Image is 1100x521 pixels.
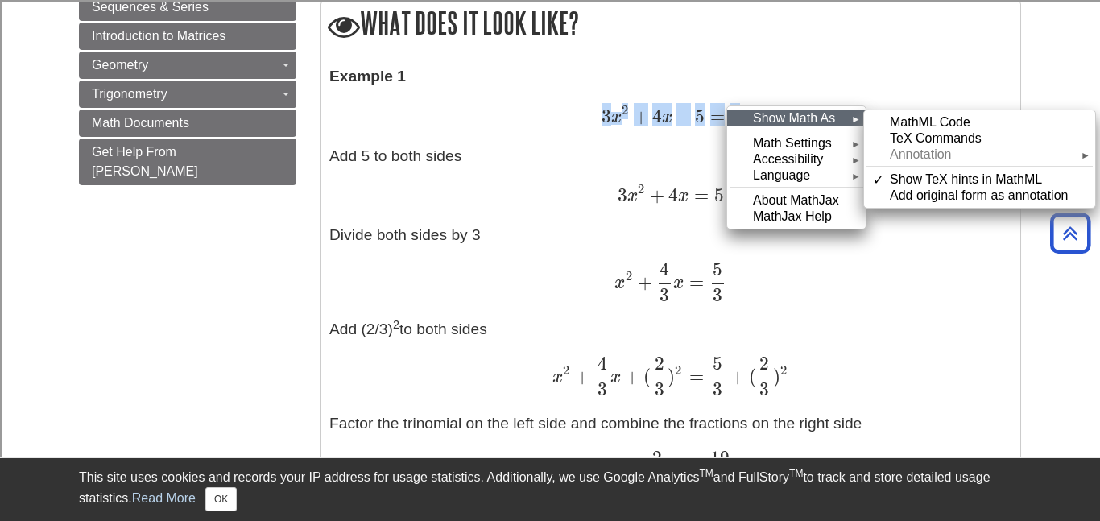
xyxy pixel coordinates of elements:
div: Accessibility [727,151,866,167]
div: MathJax Help [727,209,866,225]
div: TeX Commands [864,130,1095,147]
span: ✓ [873,172,883,188]
span: ► [851,168,861,182]
div: Math Settings [727,135,866,151]
div: Move To ... [6,35,1094,50]
div: Sign out [6,79,1094,93]
div: Add original form as annotation [864,188,1095,204]
div: MathML Code [864,114,1095,130]
div: This site uses cookies and records your IP address for usage statistics. Additionally, we use Goo... [79,468,1021,511]
div: Move To ... [6,108,1094,122]
div: Options [6,64,1094,79]
div: Delete [6,50,1094,64]
div: Show TeX hints in MathML [864,172,1095,188]
div: Rename [6,93,1094,108]
div: Annotation [864,147,1095,163]
div: Sort New > Old [6,21,1094,35]
div: About MathJax [727,192,866,209]
button: Close [205,487,237,511]
sup: TM [699,468,713,479]
span: ► [851,136,861,150]
div: Sort A > Z [6,6,1094,21]
sup: TM [789,468,803,479]
div: Language [727,167,866,184]
div: Show Math As [727,110,866,126]
a: Read More [132,491,196,505]
span: ► [851,152,861,166]
span: ► [1081,147,1090,161]
span: ► [851,111,861,125]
